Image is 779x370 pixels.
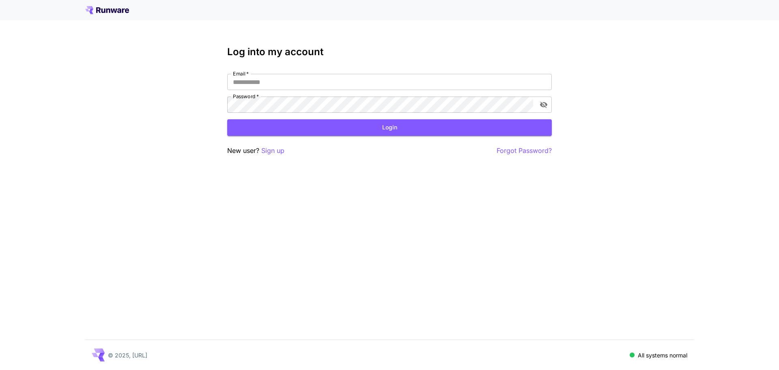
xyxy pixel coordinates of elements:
button: Forgot Password? [497,146,552,156]
label: Email [233,70,249,77]
p: All systems normal [638,351,687,359]
label: Password [233,93,259,100]
button: Login [227,119,552,136]
p: New user? [227,146,284,156]
button: Sign up [261,146,284,156]
h3: Log into my account [227,46,552,58]
button: toggle password visibility [536,97,551,112]
p: © 2025, [URL] [108,351,147,359]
